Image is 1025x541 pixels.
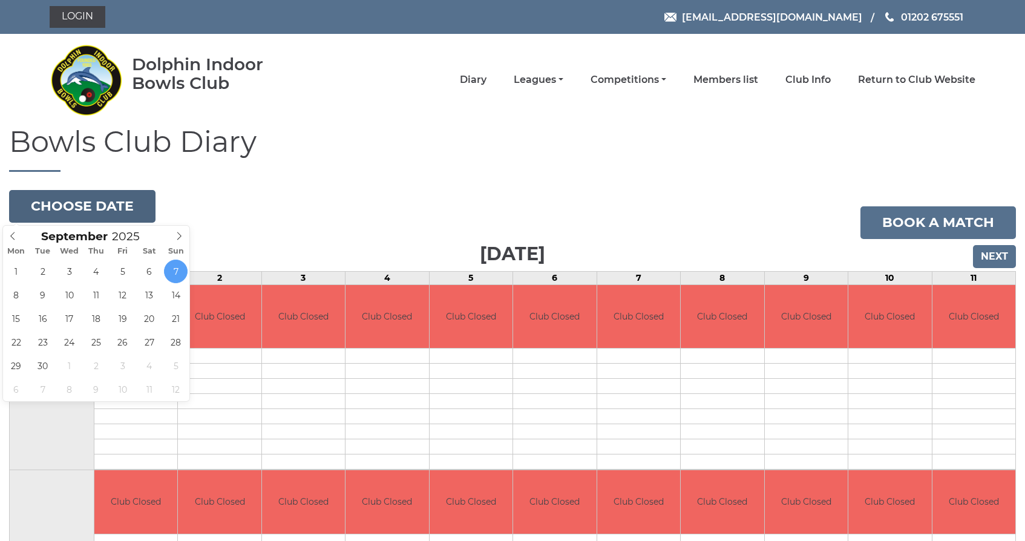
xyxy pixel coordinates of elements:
span: September 7, 2025 [164,260,188,283]
a: Phone us 01202 675551 [883,10,963,25]
td: 11 [932,271,1016,284]
td: Club Closed [513,285,596,349]
img: Phone us [885,12,894,22]
td: 10 [848,271,932,284]
h1: Bowls Club Diary [9,126,1016,172]
td: 6 [513,271,597,284]
a: Club Info [785,73,831,87]
span: September 13, 2025 [137,283,161,307]
td: Club Closed [345,470,428,534]
span: September 22, 2025 [4,330,28,354]
td: Club Closed [932,285,1016,349]
img: Dolphin Indoor Bowls Club [50,38,122,122]
a: Diary [460,73,486,87]
td: 7 [597,271,680,284]
td: Club Closed [681,470,764,534]
td: Club Closed [178,470,261,534]
span: October 3, 2025 [111,354,134,378]
td: Club Closed [597,285,680,349]
span: October 2, 2025 [84,354,108,378]
td: Club Closed [848,285,931,349]
span: September 26, 2025 [111,330,134,354]
span: September 20, 2025 [137,307,161,330]
span: Fri [110,248,136,255]
span: September 14, 2025 [164,283,188,307]
img: Email [664,13,676,22]
input: Next [973,245,1016,268]
td: Club Closed [932,470,1016,534]
span: September 23, 2025 [31,330,54,354]
span: Mon [3,248,30,255]
td: 3 [261,271,345,284]
td: Club Closed [94,470,177,534]
span: September 30, 2025 [31,354,54,378]
span: September 10, 2025 [57,283,81,307]
span: October 7, 2025 [31,378,54,401]
span: 01202 675551 [901,11,963,22]
span: September 27, 2025 [137,330,161,354]
td: Club Closed [848,470,931,534]
button: Choose date [9,190,156,223]
span: October 6, 2025 [4,378,28,401]
span: September 11, 2025 [84,283,108,307]
span: Tue [30,248,56,255]
span: September 18, 2025 [84,307,108,330]
span: October 11, 2025 [137,378,161,401]
div: Dolphin Indoor Bowls Club [132,55,302,93]
span: [EMAIL_ADDRESS][DOMAIN_NAME] [682,11,862,22]
span: September 15, 2025 [4,307,28,330]
span: October 8, 2025 [57,378,81,401]
td: Club Closed [430,285,512,349]
td: 9 [764,271,848,284]
span: September 12, 2025 [111,283,134,307]
td: Club Closed [765,285,848,349]
span: September 5, 2025 [111,260,134,283]
a: Return to Club Website [858,73,975,87]
span: Sat [136,248,163,255]
td: Club Closed [178,285,261,349]
span: September 2, 2025 [31,260,54,283]
span: September 21, 2025 [164,307,188,330]
span: September 3, 2025 [57,260,81,283]
a: Login [50,6,105,28]
span: October 4, 2025 [137,354,161,378]
a: Book a match [860,206,1016,239]
span: Sun [163,248,189,255]
a: Email [EMAIL_ADDRESS][DOMAIN_NAME] [664,10,862,25]
span: October 1, 2025 [57,354,81,378]
span: September 25, 2025 [84,330,108,354]
span: September 1, 2025 [4,260,28,283]
span: September 19, 2025 [111,307,134,330]
td: Club Closed [430,470,512,534]
span: Scroll to increment [41,231,108,243]
td: Club Closed [513,470,596,534]
span: September 9, 2025 [31,283,54,307]
span: October 10, 2025 [111,378,134,401]
span: September 24, 2025 [57,330,81,354]
span: September 17, 2025 [57,307,81,330]
span: September 4, 2025 [84,260,108,283]
td: 4 [345,271,429,284]
a: Competitions [591,73,666,87]
td: 5 [429,271,512,284]
a: Leagues [514,73,563,87]
td: Club Closed [597,470,680,534]
span: September 29, 2025 [4,354,28,378]
span: October 9, 2025 [84,378,108,401]
td: Club Closed [765,470,848,534]
td: 2 [178,271,261,284]
td: Club Closed [262,470,345,534]
span: October 12, 2025 [164,378,188,401]
span: September 8, 2025 [4,283,28,307]
td: 8 [681,271,764,284]
span: September 28, 2025 [164,330,188,354]
span: Thu [83,248,110,255]
td: Club Closed [262,285,345,349]
span: September 16, 2025 [31,307,54,330]
span: September 6, 2025 [137,260,161,283]
a: Members list [693,73,758,87]
td: Club Closed [345,285,428,349]
span: October 5, 2025 [164,354,188,378]
td: Club Closed [681,285,764,349]
span: Wed [56,248,83,255]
